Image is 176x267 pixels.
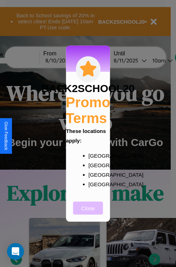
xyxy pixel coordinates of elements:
[7,243,24,260] div: Open Intercom Messenger
[66,94,111,126] h2: Promo Terms
[4,122,8,150] div: Give Feedback
[73,201,103,214] button: Close
[88,179,102,189] p: [GEOGRAPHIC_DATA]
[88,170,102,179] p: [GEOGRAPHIC_DATA]
[66,128,106,143] b: These locations apply:
[88,160,102,170] p: [GEOGRAPHIC_DATA]
[41,82,134,94] h3: BACK2SCHOOL20
[88,151,102,160] p: [GEOGRAPHIC_DATA]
